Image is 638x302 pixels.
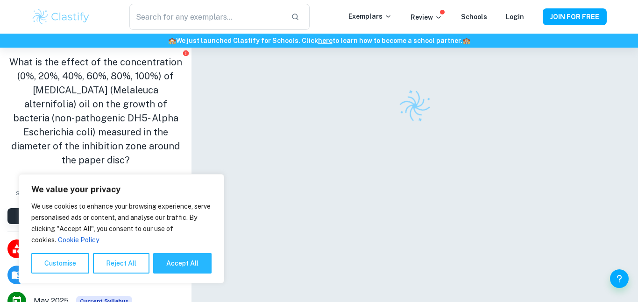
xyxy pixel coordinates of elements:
button: Report issue [183,49,190,56]
button: Accept All [153,253,212,274]
span: 🏫 [462,37,470,44]
a: Schools [461,13,487,21]
a: Login [506,13,524,21]
button: Reject All [93,253,149,274]
img: Clastify logo [393,84,436,127]
h6: We just launched Clastify for Schools. Click to learn how to become a school partner. [2,35,636,46]
img: Clastify logo [31,7,91,26]
input: Search for any exemplars... [129,4,284,30]
p: We value your privacy [31,184,212,195]
p: Exemplars [348,11,392,21]
button: Help and Feedback [610,269,629,288]
p: We use cookies to enhance your browsing experience, serve personalised ads or content, and analys... [31,201,212,246]
a: here [318,37,333,44]
button: Customise [31,253,89,274]
p: Review [411,12,442,22]
button: JOIN FOR FREE [543,8,607,25]
span: 🏫 [168,37,176,44]
span: Share [16,190,32,197]
h1: What is the effect of the concentration (0%, 20%, 40%, 60%, 80%, 100%) of [MEDICAL_DATA] (Melaleu... [7,55,184,167]
div: We value your privacy [19,174,224,283]
button: View [PERSON_NAME] [7,208,184,224]
a: Cookie Policy [57,236,99,244]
